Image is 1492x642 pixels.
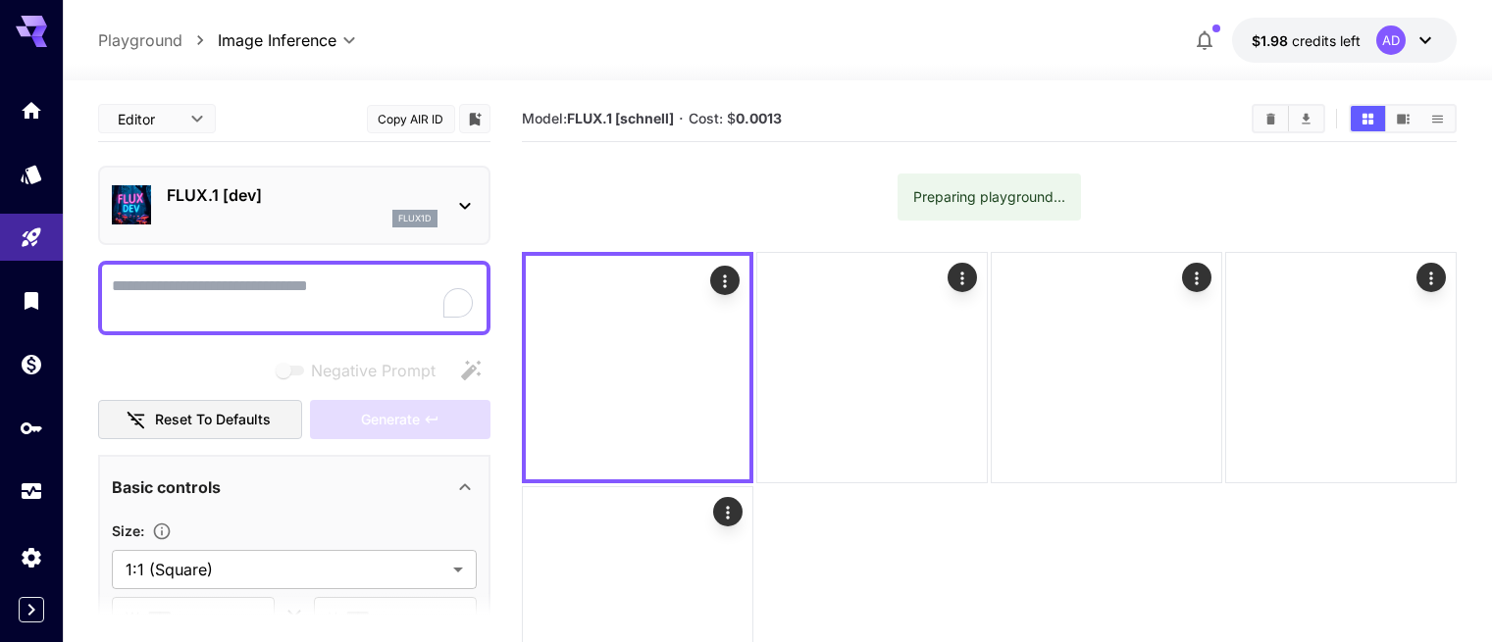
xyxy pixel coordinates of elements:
p: FLUX.1 [dev] [167,183,437,207]
p: · [679,107,684,130]
div: API Keys [20,416,43,440]
span: Negative prompts are not compatible with the selected model. [272,358,451,382]
div: Settings [20,545,43,569]
div: Actions [1182,263,1211,292]
span: Editor [118,109,179,129]
span: Model: [522,110,674,126]
div: Actions [948,263,977,292]
span: Cost: $ [689,110,782,126]
div: Models [20,162,43,186]
div: $1.9827 [1252,30,1361,51]
button: $1.9827AD [1232,18,1457,63]
div: Preparing playground... [913,179,1065,215]
span: credits left [1292,32,1361,49]
button: Add to library [466,107,484,130]
div: Usage [20,479,43,504]
div: Actions [1416,263,1446,292]
div: Home [20,98,43,123]
p: flux1d [398,212,432,225]
button: Adjust the dimensions of the generated image by specifying its width and height in pixels, or sel... [144,521,180,541]
button: Copy AIR ID [367,105,455,133]
div: Clear AllDownload All [1252,104,1325,133]
a: Playground [98,28,182,52]
button: Expand sidebar [19,597,44,622]
button: Show media in list view [1420,106,1455,131]
div: Actions [713,497,743,526]
button: Reset to defaults [98,400,302,440]
nav: breadcrumb [98,28,218,52]
div: Playground [20,225,43,250]
button: Show media in grid view [1351,106,1385,131]
div: FLUX.1 [dev]flux1d [112,175,477,235]
p: Basic controls [112,475,221,499]
div: AD [1376,25,1406,55]
div: Show media in grid viewShow media in video viewShow media in list view [1349,104,1457,133]
span: Image Inference [218,28,336,52]
button: Clear All [1254,106,1288,131]
div: Library [20,288,43,313]
textarea: To enrich screen reader interactions, please activate Accessibility in Grammarly extension settings [112,274,477,321]
div: Actions [710,266,740,295]
div: Basic controls [112,464,477,511]
span: Size : [112,522,144,539]
span: Negative Prompt [311,359,436,382]
button: Show media in video view [1386,106,1420,131]
b: FLUX.1 [schnell] [567,110,674,126]
span: $1.98 [1252,32,1292,49]
div: Wallet [20,352,43,376]
span: 1:1 (Square) [126,558,445,581]
b: 0.0013 [736,110,782,126]
button: Download All [1289,106,1323,131]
